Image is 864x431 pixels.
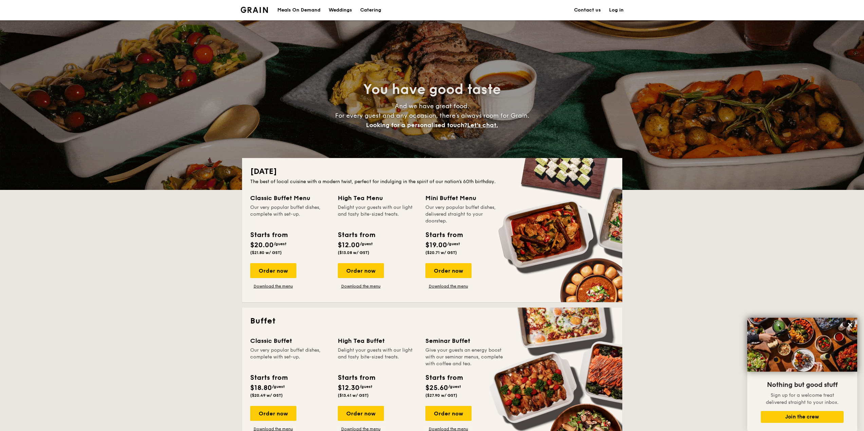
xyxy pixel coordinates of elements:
[338,283,384,289] a: Download the menu
[250,241,274,249] span: $20.00
[250,178,614,185] div: The best of local cuisine with a modern twist, perfect for indulging in the spirit of our nation’...
[425,336,505,346] div: Seminar Buffet
[448,384,461,389] span: /guest
[425,230,462,240] div: Starts from
[250,166,614,177] h2: [DATE]
[338,406,384,421] div: Order now
[425,204,505,224] div: Our very popular buffet dishes, delivered straight to your doorstep.
[747,318,857,372] img: DSC07876-Edit02-Large.jpeg
[767,381,838,389] span: Nothing but good stuff
[363,81,501,98] span: You have good taste
[425,193,505,203] div: Mini Buffet Menu
[250,393,283,398] span: ($20.49 w/ GST)
[338,193,417,203] div: High Tea Menu
[250,384,272,392] span: $18.80
[272,384,285,389] span: /guest
[250,283,296,289] a: Download the menu
[338,336,417,346] div: High Tea Buffet
[425,384,448,392] span: $25.60
[338,384,360,392] span: $12.30
[425,373,462,383] div: Starts from
[274,241,287,246] span: /guest
[250,316,614,327] h2: Buffet
[425,250,457,255] span: ($20.71 w/ GST)
[250,347,330,367] div: Our very popular buffet dishes, complete with set-up.
[467,121,498,129] span: Let's chat.
[250,204,330,224] div: Our very popular buffet dishes, complete with set-up.
[766,392,839,405] span: Sign up for a welcome treat delivered straight to your inbox.
[360,241,373,246] span: /guest
[338,373,375,383] div: Starts from
[250,263,296,278] div: Order now
[250,336,330,346] div: Classic Buffet
[250,373,287,383] div: Starts from
[338,230,375,240] div: Starts from
[250,406,296,421] div: Order now
[845,319,856,330] button: Close
[335,102,529,129] span: And we have great food. For every guest and any occasion, there’s always room for Grain.
[250,230,287,240] div: Starts from
[338,347,417,367] div: Delight your guests with our light and tasty bite-sized treats.
[425,283,472,289] a: Download the menu
[338,241,360,249] span: $12.00
[425,241,447,249] span: $19.00
[366,121,467,129] span: Looking for a personalised touch?
[761,411,844,423] button: Join the crew
[338,393,369,398] span: ($13.41 w/ GST)
[338,204,417,224] div: Delight your guests with our light and tasty bite-sized treats.
[447,241,460,246] span: /guest
[338,263,384,278] div: Order now
[241,7,268,13] a: Logotype
[425,347,505,367] div: Give your guests an energy boost with our seminar menus, complete with coffee and tea.
[250,193,330,203] div: Classic Buffet Menu
[241,7,268,13] img: Grain
[425,406,472,421] div: Order now
[425,263,472,278] div: Order now
[360,384,372,389] span: /guest
[250,250,282,255] span: ($21.80 w/ GST)
[425,393,457,398] span: ($27.90 w/ GST)
[338,250,369,255] span: ($13.08 w/ GST)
